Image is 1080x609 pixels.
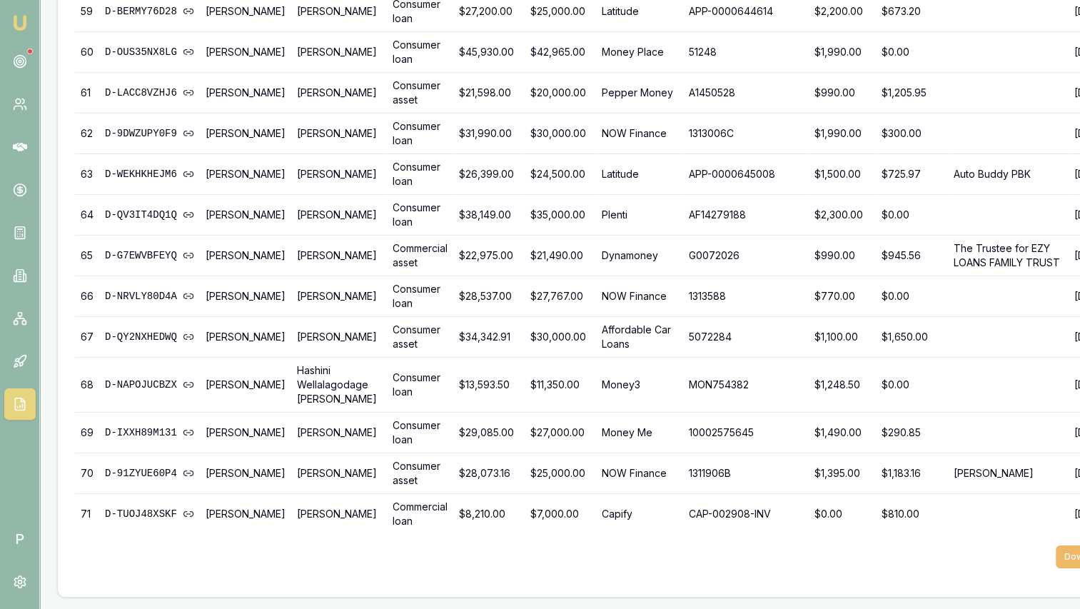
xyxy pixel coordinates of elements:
td: $1,395.00 [809,453,876,494]
td: Consumer loan [387,154,453,195]
td: 64 [75,195,99,236]
td: $1,100.00 [809,317,876,358]
td: $38,149.00 [453,195,525,236]
td: 61 [75,73,99,114]
a: D-NAPOJUCBZX [105,378,194,392]
td: [PERSON_NAME] [200,276,291,317]
td: $22,975.00 [453,236,525,276]
td: The Trustee for EZY LOANS FAMILY TRUST [948,236,1069,276]
td: $35,000.00 [525,195,596,236]
td: [PERSON_NAME] [291,154,387,195]
td: $27,000.00 [525,413,596,453]
td: [PERSON_NAME] [200,494,291,535]
td: $0.00 [809,494,876,535]
td: $290.85 [876,413,948,453]
a: D-NRVLY80D4A [105,289,194,303]
td: [PERSON_NAME] [200,358,291,413]
td: $1,650.00 [876,317,948,358]
td: 10002575645 [683,413,809,453]
span: P [4,523,36,555]
td: [PERSON_NAME] [291,453,387,494]
td: $0.00 [876,358,948,413]
td: $990.00 [809,73,876,114]
td: $27,767.00 [525,276,596,317]
td: AF14279188 [683,195,809,236]
td: $0.00 [876,276,948,317]
td: [PERSON_NAME] [291,413,387,453]
td: Consumer loan [387,276,453,317]
td: Plenti [596,195,683,236]
td: APP-0000645008 [683,154,809,195]
td: $11,350.00 [525,358,596,413]
td: A1450528 [683,73,809,114]
td: $0.00 [876,32,948,73]
a: D-QV3IT4DQ1Q [105,208,194,222]
td: Consumer loan [387,358,453,413]
td: 63 [75,154,99,195]
td: 5072284 [683,317,809,358]
a: D-WEKHKHEJM6 [105,167,194,181]
td: [PERSON_NAME] [948,453,1069,494]
td: Consumer asset [387,73,453,114]
td: Pepper Money [596,73,683,114]
td: 67 [75,317,99,358]
a: D-TUOJ48XSKF [105,507,194,521]
td: $34,342.91 [453,317,525,358]
td: [PERSON_NAME] [200,32,291,73]
td: NOW Finance [596,453,683,494]
td: $1,990.00 [809,114,876,154]
td: Latitude [596,154,683,195]
td: $8,210.00 [453,494,525,535]
td: 60 [75,32,99,73]
td: [PERSON_NAME] [291,236,387,276]
td: Dynamoney [596,236,683,276]
td: MON754382 [683,358,809,413]
td: $810.00 [876,494,948,535]
td: $28,073.16 [453,453,525,494]
td: Consumer asset [387,317,453,358]
td: [PERSON_NAME] [200,317,291,358]
td: Capify [596,494,683,535]
td: Hashini Wellalagodage [PERSON_NAME] [291,358,387,413]
td: [PERSON_NAME] [200,453,291,494]
td: [PERSON_NAME] [200,114,291,154]
td: 70 [75,453,99,494]
td: $1,205.95 [876,73,948,114]
td: $1,500.00 [809,154,876,195]
td: $1,990.00 [809,32,876,73]
td: NOW Finance [596,276,683,317]
td: Consumer loan [387,32,453,73]
td: [PERSON_NAME] [291,195,387,236]
td: 65 [75,236,99,276]
td: $0.00 [876,195,948,236]
a: D-IXXH89M131 [105,426,194,440]
td: Commercial loan [387,494,453,535]
td: $2,300.00 [809,195,876,236]
td: 1313588 [683,276,809,317]
td: $25,000.00 [525,453,596,494]
td: [PERSON_NAME] [200,413,291,453]
td: Affordable Car Loans [596,317,683,358]
td: [PERSON_NAME] [200,73,291,114]
td: Money Me [596,413,683,453]
td: $24,500.00 [525,154,596,195]
a: D-G7EWVBFEYQ [105,248,194,263]
td: 1311906B [683,453,809,494]
td: $770.00 [809,276,876,317]
td: [PERSON_NAME] [291,276,387,317]
td: $13,593.50 [453,358,525,413]
td: G0072026 [683,236,809,276]
img: emu-icon-u.png [11,14,29,31]
td: $1,248.50 [809,358,876,413]
td: $30,000.00 [525,114,596,154]
td: 71 [75,494,99,535]
td: Money Place [596,32,683,73]
td: $725.97 [876,154,948,195]
td: $7,000.00 [525,494,596,535]
td: 1313006C [683,114,809,154]
td: Consumer loan [387,114,453,154]
a: D-OUS35NX8LG [105,45,194,59]
td: 62 [75,114,99,154]
td: $990.00 [809,236,876,276]
td: [PERSON_NAME] [200,154,291,195]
